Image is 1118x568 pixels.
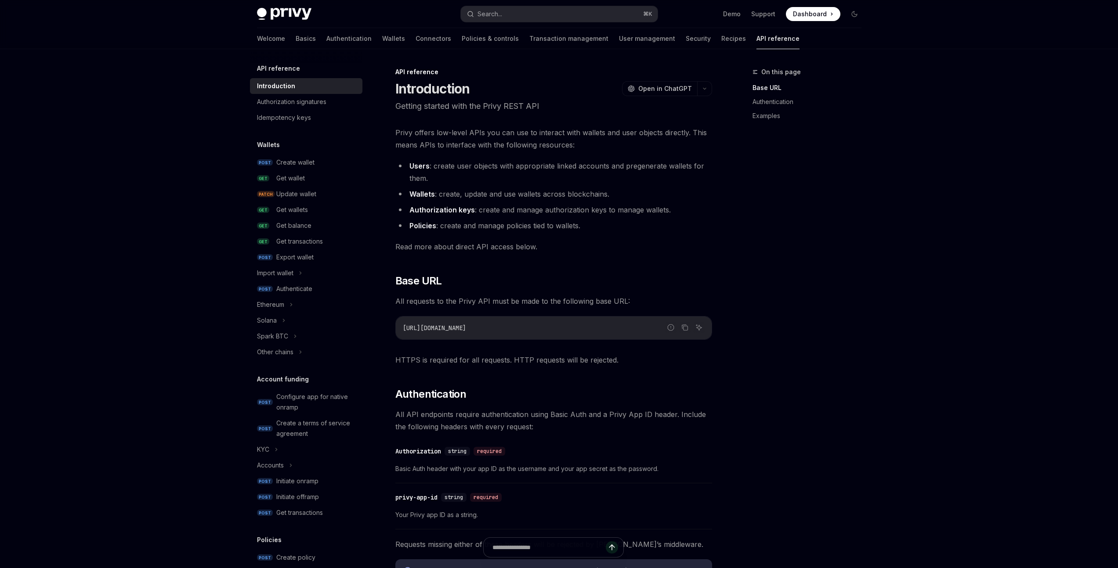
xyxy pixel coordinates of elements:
div: API reference [395,68,712,76]
h5: Account funding [257,374,309,385]
li: : create and manage authorization keys to manage wallets. [395,204,712,216]
span: POST [257,554,273,561]
div: Get wallets [276,205,308,215]
div: Export wallet [276,252,314,262]
strong: Wallets [409,190,435,198]
span: Base URL [395,274,442,288]
button: Send message [606,541,618,554]
a: POSTGet transactions [250,505,362,521]
a: POSTExport wallet [250,249,362,265]
a: Recipes [721,28,746,49]
h1: Introduction [395,81,470,97]
span: Privy offers low-level APIs you can use to interact with wallets and user objects directly. This ... [395,126,712,151]
span: POST [257,494,273,500]
a: GETGet transactions [250,234,362,249]
p: Getting started with the Privy REST API [395,100,712,112]
a: Authentication [753,95,868,109]
div: Authenticate [276,284,312,294]
span: All API endpoints require authentication using Basic Auth and a Privy App ID header. Include the ... [395,408,712,433]
span: ⌘ K [643,11,652,18]
a: Dashboard [786,7,840,21]
span: POST [257,510,273,516]
a: POSTInitiate offramp [250,489,362,505]
button: Ask AI [693,322,705,333]
div: Import wallet [257,268,293,278]
span: Read more about direct API access below. [395,241,712,253]
a: POSTCreate policy [250,550,362,565]
strong: Policies [409,221,436,230]
span: PATCH [257,191,275,198]
strong: Users [409,162,430,170]
span: GET [257,207,269,213]
div: Get balance [276,220,311,231]
img: dark logo [257,8,311,20]
span: Basic Auth header with your app ID as the username and your app secret as the password. [395,464,712,474]
a: POSTAuthenticate [250,281,362,297]
a: Support [751,10,775,18]
div: Ethereum [257,299,284,310]
a: Authentication [326,28,372,49]
a: Demo [723,10,741,18]
div: Idempotency keys [257,112,311,123]
div: Initiate offramp [276,492,319,502]
span: POST [257,286,273,292]
span: GET [257,238,269,245]
span: Your Privy app ID as a string. [395,510,712,520]
span: string [448,448,467,455]
a: POSTInitiate onramp [250,473,362,489]
div: Get wallet [276,173,305,183]
div: Accounts [257,460,284,471]
a: Welcome [257,28,285,49]
span: Authentication [395,387,467,401]
h5: Policies [257,535,282,545]
div: Create policy [276,552,315,563]
div: Solana [257,315,277,326]
button: Open in ChatGPT [622,81,697,96]
span: POST [257,425,273,432]
div: Spark BTC [257,331,288,342]
span: GET [257,175,269,182]
a: GETGet balance [250,218,362,234]
a: PATCHUpdate wallet [250,186,362,202]
div: required [474,447,505,456]
button: Toggle dark mode [847,7,861,21]
div: privy-app-id [395,493,438,502]
a: API reference [756,28,800,49]
a: Introduction [250,78,362,94]
h5: Wallets [257,140,280,150]
span: All requests to the Privy API must be made to the following base URL: [395,295,712,307]
li: : create, update and use wallets across blockchains. [395,188,712,200]
div: Update wallet [276,189,316,199]
a: Security [686,28,711,49]
h5: API reference [257,63,300,74]
a: POSTCreate a terms of service agreement [250,415,362,442]
div: Authorization signatures [257,97,326,107]
div: required [470,493,502,502]
div: Create a terms of service agreement [276,418,357,439]
div: Get transactions [276,507,323,518]
a: POSTCreate wallet [250,155,362,170]
a: Policies & controls [462,28,519,49]
div: Introduction [257,81,295,91]
a: GETGet wallet [250,170,362,186]
span: On this page [761,67,801,77]
span: GET [257,223,269,229]
a: Wallets [382,28,405,49]
span: POST [257,159,273,166]
div: Search... [478,9,502,19]
a: GETGet wallets [250,202,362,218]
li: : create user objects with appropriate linked accounts and pregenerate wallets for them. [395,160,712,184]
button: Copy the contents from the code block [679,322,691,333]
button: Report incorrect code [665,322,677,333]
div: Other chains [257,347,293,357]
div: KYC [257,444,269,455]
a: Transaction management [529,28,608,49]
a: User management [619,28,675,49]
span: [URL][DOMAIN_NAME] [403,324,466,332]
div: Get transactions [276,236,323,247]
a: Connectors [416,28,451,49]
span: POST [257,254,273,261]
div: Configure app for native onramp [276,392,357,413]
span: string [445,494,463,501]
span: POST [257,399,273,406]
